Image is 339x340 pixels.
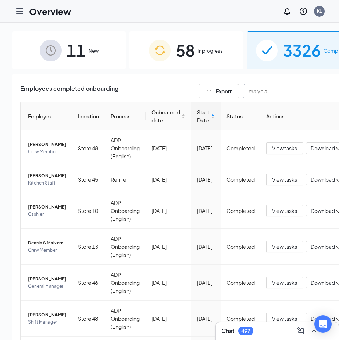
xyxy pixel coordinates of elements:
[311,207,335,215] span: Download
[72,301,105,337] td: Store 48
[296,327,305,335] svg: ComposeMessage
[266,277,303,288] button: View tasks
[311,243,335,251] span: Download
[105,166,146,193] td: Rehire
[28,179,66,187] span: Kitchen Staff
[28,247,66,254] span: Crew Member
[151,315,185,323] div: [DATE]
[272,279,297,287] span: View tasks
[72,193,105,229] td: Store 10
[151,207,185,215] div: [DATE]
[72,102,105,130] th: Location
[28,148,66,155] span: Crew Member
[151,279,185,287] div: [DATE]
[308,325,320,337] button: ChevronUp
[28,211,66,218] span: Cashier
[28,203,66,211] span: [PERSON_NAME]
[266,174,303,185] button: View tasks
[28,172,66,179] span: [PERSON_NAME]
[199,84,239,98] button: Export
[105,130,146,166] td: ADP Onboarding (English)
[105,229,146,265] td: ADP Onboarding (English)
[28,141,66,148] span: [PERSON_NAME]
[21,102,72,130] th: Employee
[272,207,297,215] span: View tasks
[283,38,321,63] span: 3326
[272,144,297,152] span: View tasks
[197,144,215,152] div: [DATE]
[226,207,255,215] div: Completed
[266,313,303,324] button: View tasks
[197,108,209,124] span: Start Date
[226,315,255,323] div: Completed
[241,328,250,334] div: 497
[311,279,335,287] span: Download
[151,144,185,152] div: [DATE]
[151,243,185,251] div: [DATE]
[72,130,105,166] td: Store 48
[72,265,105,301] td: Store 46
[197,243,215,251] div: [DATE]
[105,301,146,337] td: ADP Onboarding (English)
[15,7,24,16] svg: Hamburger
[266,241,303,252] button: View tasks
[105,265,146,301] td: ADP Onboarding (English)
[226,279,255,287] div: Completed
[28,319,66,326] span: Shift Manager
[197,207,215,215] div: [DATE]
[299,7,308,16] svg: QuestionInfo
[29,5,71,17] h1: Overview
[216,89,232,94] span: Export
[226,175,255,183] div: Completed
[295,325,307,337] button: ComposeMessage
[311,315,335,323] span: Download
[28,311,66,319] span: [PERSON_NAME]
[226,144,255,152] div: Completed
[314,315,332,333] div: Open Intercom Messenger
[28,283,66,290] span: General Manager
[105,102,146,130] th: Process
[28,275,66,283] span: [PERSON_NAME]
[72,229,105,265] td: Store 13
[272,175,297,183] span: View tasks
[310,327,318,335] svg: ChevronUp
[105,193,146,229] td: ADP Onboarding (English)
[272,243,297,251] span: View tasks
[146,102,191,130] th: Onboarded date
[266,205,303,216] button: View tasks
[28,239,66,247] span: Deasia S Malvern
[317,8,322,14] div: KL
[20,84,118,98] span: Employees completed onboarding
[198,47,223,54] span: In progress
[151,175,185,183] div: [DATE]
[221,102,260,130] th: Status
[283,7,292,16] svg: Notifications
[197,175,215,183] div: [DATE]
[151,108,180,124] span: Onboarded date
[176,38,195,63] span: 58
[67,38,86,63] span: 11
[197,279,215,287] div: [DATE]
[72,166,105,193] td: Store 45
[221,327,234,335] h3: Chat
[226,243,255,251] div: Completed
[266,142,303,154] button: View tasks
[311,176,335,183] span: Download
[272,315,297,323] span: View tasks
[311,145,335,152] span: Download
[88,47,99,54] span: New
[197,315,215,323] div: [DATE]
